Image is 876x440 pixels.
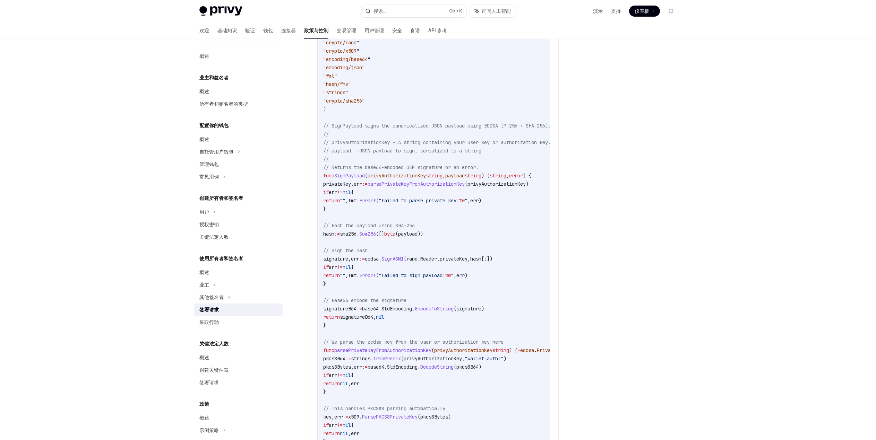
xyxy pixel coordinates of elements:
[343,189,351,195] span: nil
[199,74,229,80] font: 业主和签名者
[323,64,326,71] span: "
[454,272,456,279] span: ,
[199,221,219,227] font: 授权密钥
[323,372,329,378] span: if
[593,8,603,14] font: 演示
[376,197,379,204] span: (
[454,306,456,312] span: (
[351,372,354,378] span: {
[194,412,283,424] a: 概述
[415,306,454,312] span: EncodeToString
[199,294,224,300] font: 其他签名者
[304,27,328,33] font: 政策与控制
[467,256,470,262] span: ,
[323,347,334,353] span: func
[418,256,420,262] span: .
[334,414,343,420] span: err
[337,27,356,33] font: 交易管理
[343,264,351,270] span: nil
[199,209,209,215] font: 用户
[199,415,209,421] font: 概述
[263,22,273,39] a: 钱包
[534,347,537,353] span: .
[454,364,456,370] span: (
[323,281,326,287] span: }
[199,136,209,142] font: 概述
[376,272,379,279] span: (
[199,269,209,275] font: 概述
[629,6,660,17] a: 仪表板
[428,22,447,39] a: API 参考
[467,181,526,187] span: privyAuthorizationKey
[199,234,229,240] font: 关键法定人数
[351,189,354,195] span: {
[362,181,368,187] span: :=
[490,173,506,179] span: string
[329,372,337,378] span: err
[456,8,462,14] font: +K
[323,39,326,46] span: "
[357,39,359,46] span: "
[354,181,362,187] span: err
[194,351,283,364] a: 概述
[194,98,283,110] a: 所有者和签名者的类型
[456,272,465,279] span: err
[384,364,387,370] span: .
[326,81,348,87] span: hash/fnv
[199,53,209,59] font: 概述
[326,56,368,62] span: encoding/base64
[323,81,326,87] span: "
[362,64,365,71] span: "
[326,64,362,71] span: encoding/json
[323,98,326,104] span: "
[410,27,420,33] font: 食谱
[376,314,384,320] span: nil
[194,364,283,376] a: 创建关键仲裁
[323,123,551,129] span: // SignPayload signs the canonicalized JSON payload using ECDSA (P-256 + SHA-256).
[467,197,470,204] span: ,
[199,282,209,288] font: 业主
[194,303,283,316] a: 签署请求
[334,173,365,179] span: SignPayload
[323,148,481,154] span: // payload - JSON payload to sign, serialized to a string
[448,414,451,420] span: )
[351,422,354,428] span: {
[348,81,351,87] span: "
[323,322,326,328] span: }
[348,430,351,437] span: ,
[465,173,481,179] span: string
[337,22,356,39] a: 交易管理
[323,414,332,420] span: key
[199,149,233,155] font: 自托管用户钱包
[440,256,467,262] span: privateKey
[364,27,384,33] font: 用户管理
[509,347,517,353] span: ) (
[323,139,551,146] span: // privyAuthorizationKey - A string containing your user key or authorization key.
[323,272,340,279] span: return
[392,27,402,33] font: 安全
[362,414,418,420] span: ParsePKCS8PrivateKey
[332,414,334,420] span: ,
[368,181,465,187] span: parsePrivateKeyFromAuthorizationKey
[345,355,351,362] span: :=
[357,231,359,237] span: .
[368,364,384,370] span: base64
[404,256,406,262] span: (
[482,8,511,14] font: 询问人工智能
[479,364,481,370] span: )
[323,131,329,137] span: //
[348,380,351,387] span: ,
[381,256,404,262] span: SignASN1
[326,73,334,79] span: fmt
[323,314,340,320] span: return
[384,231,395,237] span: byte
[351,364,354,370] span: ,
[365,173,368,179] span: (
[194,316,283,328] a: 采取行动
[665,6,677,17] button: 切换暗模式
[470,5,516,17] button: 询问人工智能
[326,39,357,46] span: crypto/rand
[323,89,326,96] span: "
[194,218,283,231] a: 授权密钥
[431,347,434,353] span: (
